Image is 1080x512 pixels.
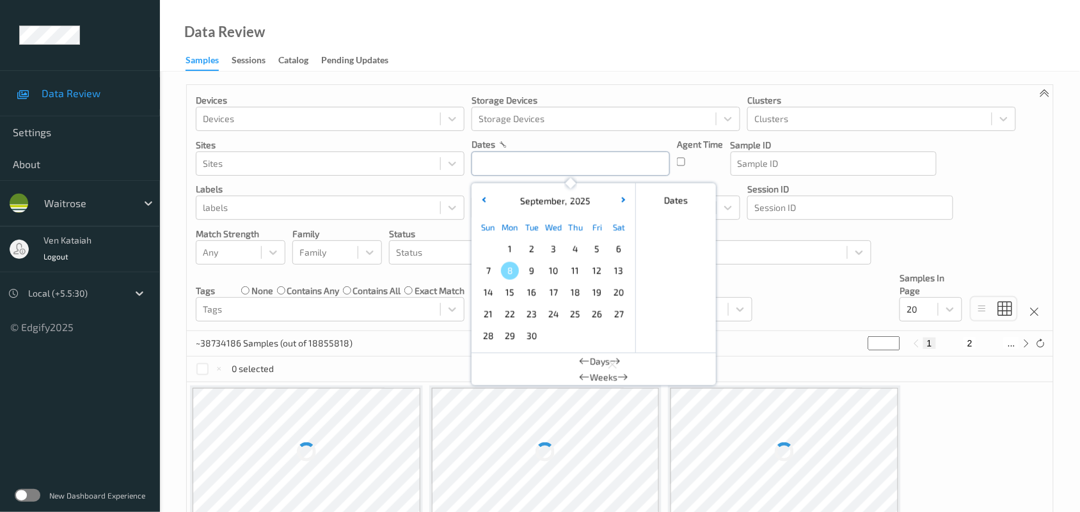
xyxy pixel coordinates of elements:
[278,54,308,70] div: Catalog
[564,238,586,260] div: Choose Thursday September 04 of 2025
[747,94,1016,107] p: Clusters
[636,189,716,213] div: Dates
[964,337,976,349] button: 2
[479,327,497,345] span: 28
[321,52,401,70] a: Pending Updates
[543,282,564,304] div: Choose Wednesday September 17 of 2025
[923,337,936,349] button: 1
[196,183,465,196] p: labels
[544,306,562,323] span: 24
[544,240,562,258] span: 3
[544,284,562,302] span: 17
[564,325,586,347] div: Choose Thursday October 02 of 2025
[608,325,630,347] div: Choose Saturday October 04 of 2025
[586,282,608,304] div: Choose Friday September 19 of 2025
[477,238,499,260] div: Choose Sunday August 31 of 2025
[608,260,630,282] div: Choose Saturday September 13 of 2025
[610,284,628,302] span: 20
[232,52,278,70] a: Sessions
[292,228,382,240] p: Family
[499,238,521,260] div: Choose Monday September 01 of 2025
[278,52,321,70] a: Catalog
[564,260,586,282] div: Choose Thursday September 11 of 2025
[590,355,610,368] span: Days
[608,282,630,304] div: Choose Saturday September 20 of 2025
[603,228,871,240] p: Models
[588,284,606,302] span: 19
[521,217,543,238] div: Tue
[477,282,499,304] div: Choose Sunday September 14 of 2025
[477,325,499,347] div: Choose Sunday September 28 of 2025
[588,262,606,280] span: 12
[586,238,608,260] div: Choose Friday September 05 of 2025
[588,240,606,258] span: 5
[543,217,564,238] div: Wed
[196,139,465,151] p: Sites
[321,54,388,70] div: Pending Updates
[521,304,543,325] div: Choose Tuesday September 23 of 2025
[499,282,521,304] div: Choose Monday September 15 of 2025
[472,138,495,151] p: dates
[523,284,541,302] span: 16
[586,260,608,282] div: Choose Friday September 12 of 2025
[184,26,265,38] div: Data Review
[196,337,353,350] p: ~38734186 Samples (out of 18855818)
[608,217,630,238] div: Sat
[731,139,937,151] p: Sample ID
[251,284,273,297] label: none
[566,240,584,258] span: 4
[590,371,617,384] span: Weeks
[499,304,521,325] div: Choose Monday September 22 of 2025
[543,325,564,347] div: Choose Wednesday October 01 of 2025
[186,54,219,71] div: Samples
[196,228,285,240] p: Match Strength
[543,260,564,282] div: Choose Wednesday September 10 of 2025
[196,94,465,107] p: Devices
[232,362,274,375] p: 0 selected
[564,282,586,304] div: Choose Thursday September 18 of 2025
[900,272,962,297] p: Samples In Page
[610,306,628,323] span: 27
[567,196,591,206] span: 2025
[564,217,586,238] div: Thu
[586,217,608,238] div: Fri
[501,306,519,323] span: 22
[501,327,519,345] span: 29
[521,325,543,347] div: Choose Tuesday September 30 of 2025
[517,196,565,206] span: September
[517,195,591,208] div: ,
[472,94,740,107] p: Storage Devices
[415,284,465,297] label: exact match
[521,238,543,260] div: Choose Tuesday September 02 of 2025
[477,217,499,238] div: Sun
[608,304,630,325] div: Choose Saturday September 27 of 2025
[566,306,584,323] span: 25
[543,304,564,325] div: Choose Wednesday September 24 of 2025
[610,262,628,280] span: 13
[523,306,541,323] span: 23
[501,262,519,280] span: 8
[196,284,215,297] p: Tags
[608,238,630,260] div: Choose Saturday September 06 of 2025
[232,54,266,70] div: Sessions
[523,262,541,280] span: 9
[477,304,499,325] div: Choose Sunday September 21 of 2025
[353,284,401,297] label: contains all
[566,262,584,280] span: 11
[287,284,339,297] label: contains any
[543,238,564,260] div: Choose Wednesday September 03 of 2025
[186,52,232,71] a: Samples
[521,282,543,304] div: Choose Tuesday September 16 of 2025
[521,260,543,282] div: Choose Tuesday September 09 of 2025
[523,327,541,345] span: 30
[523,240,541,258] span: 2
[499,217,521,238] div: Mon
[566,284,584,302] span: 18
[479,284,497,302] span: 14
[499,260,521,282] div: Choose Monday September 08 of 2025
[501,284,519,302] span: 15
[479,262,497,280] span: 7
[677,138,723,151] p: Agent Time
[389,228,595,240] p: Status
[544,262,562,280] span: 10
